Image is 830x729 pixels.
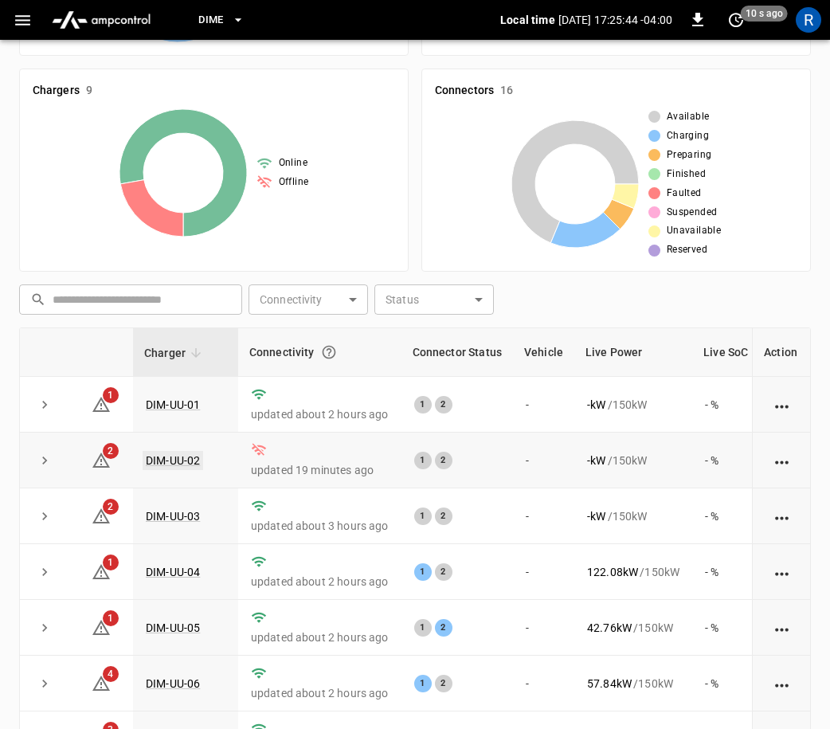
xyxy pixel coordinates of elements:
[33,82,80,100] h6: Chargers
[86,82,92,100] h6: 9
[315,338,343,366] button: Connection between the charger and our software.
[401,328,513,377] th: Connector Status
[513,377,574,433] td: -
[251,462,389,478] p: updated 19 minutes ago
[513,544,574,600] td: -
[435,508,452,525] div: 2
[587,397,679,413] div: / 150 kW
[587,620,679,636] div: / 150 kW
[414,619,432,637] div: 1
[92,565,111,578] a: 1
[249,338,390,366] div: Connectivity
[33,616,57,640] button: expand row
[414,675,432,692] div: 1
[251,406,389,422] p: updated about 2 hours ago
[251,574,389,590] p: updated about 2 hours ago
[279,174,309,190] span: Offline
[667,205,718,221] span: Suspended
[723,7,749,33] button: set refresh interval
[279,155,307,171] span: Online
[692,544,759,600] td: - %
[741,6,788,22] span: 10 s ago
[435,619,452,637] div: 2
[587,453,679,468] div: / 150 kW
[33,672,57,696] button: expand row
[103,666,119,682] span: 4
[587,676,632,692] p: 57.84 kW
[251,685,389,701] p: updated about 2 hours ago
[103,443,119,459] span: 2
[251,518,389,534] p: updated about 3 hours ago
[45,5,157,35] img: ampcontrol.io logo
[692,656,759,711] td: - %
[587,564,638,580] p: 122.08 kW
[772,508,792,524] div: action cell options
[772,676,792,692] div: action cell options
[752,328,810,377] th: Action
[146,677,200,690] a: DIM-UU-06
[103,387,119,403] span: 1
[587,676,679,692] div: / 150 kW
[667,128,709,144] span: Charging
[667,147,712,163] span: Preparing
[587,453,605,468] p: - kW
[92,621,111,633] a: 1
[146,510,200,523] a: DIM-UU-03
[103,499,119,515] span: 2
[692,488,759,544] td: - %
[500,12,555,28] p: Local time
[251,629,389,645] p: updated about 2 hours ago
[667,186,702,202] span: Faulted
[435,563,452,581] div: 2
[414,508,432,525] div: 1
[667,223,721,239] span: Unavailable
[692,433,759,488] td: - %
[772,453,792,468] div: action cell options
[513,488,574,544] td: -
[667,242,707,258] span: Reserved
[772,620,792,636] div: action cell options
[513,328,574,377] th: Vehicle
[143,451,203,470] a: DIM-UU-02
[667,109,710,125] span: Available
[435,396,452,413] div: 2
[772,397,792,413] div: action cell options
[500,82,513,100] h6: 16
[574,328,692,377] th: Live Power
[33,504,57,528] button: expand row
[513,656,574,711] td: -
[92,509,111,522] a: 2
[513,600,574,656] td: -
[692,377,759,433] td: - %
[92,397,111,410] a: 1
[587,397,605,413] p: - kW
[587,620,632,636] p: 42.76 kW
[667,167,706,182] span: Finished
[587,508,679,524] div: / 150 kW
[192,5,251,36] button: Dime
[692,600,759,656] td: - %
[435,675,452,692] div: 2
[513,433,574,488] td: -
[414,396,432,413] div: 1
[414,563,432,581] div: 1
[435,452,452,469] div: 2
[796,7,821,33] div: profile-icon
[587,564,679,580] div: / 150 kW
[692,328,759,377] th: Live SoC
[144,343,206,363] span: Charger
[198,11,224,29] span: Dime
[558,12,672,28] p: [DATE] 17:25:44 -04:00
[146,566,200,578] a: DIM-UU-04
[414,452,432,469] div: 1
[33,560,57,584] button: expand row
[103,555,119,570] span: 1
[146,621,200,634] a: DIM-UU-05
[92,676,111,689] a: 4
[435,82,494,100] h6: Connectors
[92,453,111,465] a: 2
[587,508,605,524] p: - kW
[146,398,200,411] a: DIM-UU-01
[103,610,119,626] span: 1
[33,393,57,417] button: expand row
